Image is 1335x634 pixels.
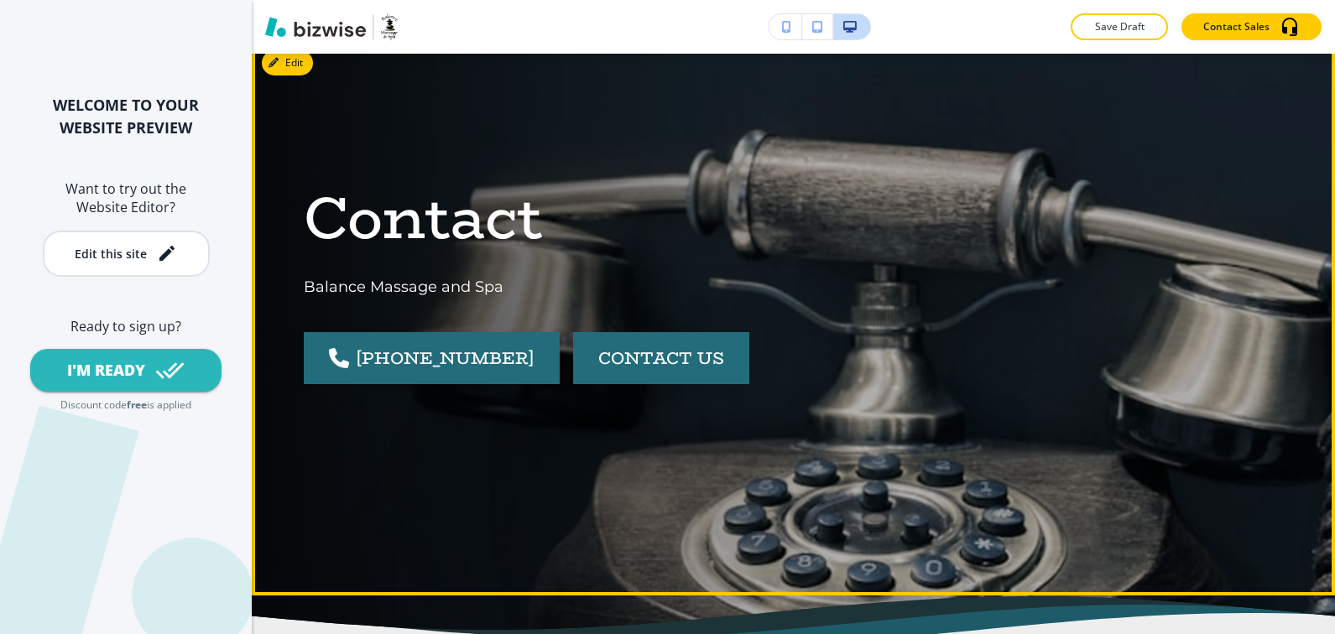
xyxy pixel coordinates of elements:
[27,94,225,139] h2: WELCOME TO YOUR WEBSITE PREVIEW
[43,231,210,277] button: Edit this site
[262,50,313,75] button: Edit
[304,332,560,384] a: [PHONE_NUMBER]
[265,17,366,37] img: Bizwise Logo
[27,179,225,217] h6: Want to try out the Website Editor?
[67,360,145,381] div: I'M READY
[1181,13,1322,40] button: Contact Sales
[60,398,127,413] p: Discount code
[1093,19,1146,34] p: Save Draft
[27,317,225,335] h6: Ready to sign up?
[147,398,191,413] p: is applied
[30,349,222,392] button: I'M READY
[304,179,774,257] p: Contact
[381,13,398,40] img: Your Logo
[75,247,147,260] div: Edit this site
[127,398,147,413] p: free
[1071,13,1168,40] button: Save Draft
[1203,19,1270,34] p: Contact Sales
[304,277,774,299] p: Balance Massage and Spa
[573,332,749,384] button: CONTACT US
